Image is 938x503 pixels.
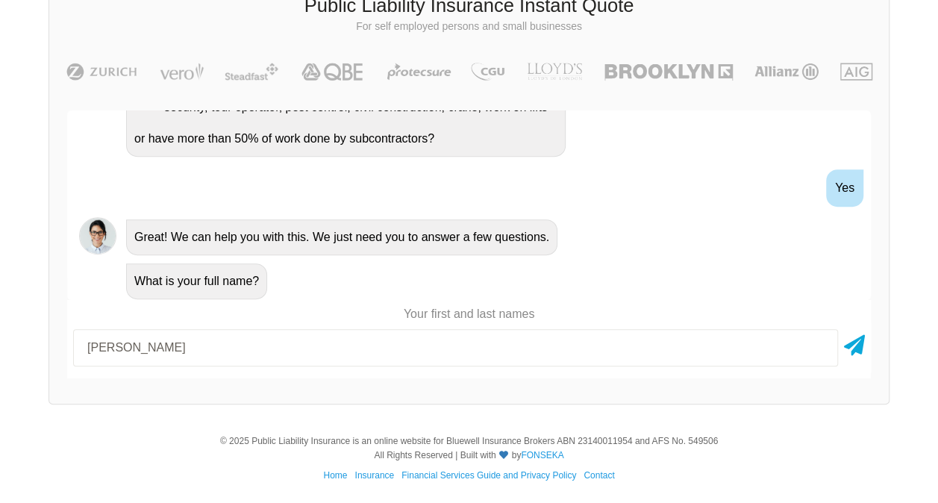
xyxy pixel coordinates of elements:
[598,63,738,81] img: Brooklyn | Public Liability Insurance
[323,470,347,481] a: Home
[521,450,563,460] a: FONSEKA
[153,63,210,81] img: Vero | Public Liability Insurance
[60,19,878,34] p: For self employed persons and small businesses
[79,217,116,254] img: Chatbot | PLI
[126,219,557,255] div: Great! We can help you with this. We just need you to answer a few questions.
[584,470,614,481] a: Contact
[747,63,826,81] img: Allianz | Public Liability Insurance
[73,329,838,366] input: Your first and last names
[293,63,373,81] img: QBE | Public Liability Insurance
[60,63,144,81] img: Zurich | Public Liability Insurance
[219,63,284,81] img: Steadfast | Public Liability Insurance
[126,263,267,299] div: What is your full name?
[67,306,871,322] p: Your first and last names
[519,63,590,81] img: LLOYD's | Public Liability Insurance
[826,169,863,207] div: Yes
[354,470,394,481] a: Insurance
[381,63,457,81] img: Protecsure | Public Liability Insurance
[401,470,576,481] a: Financial Services Guide and Privacy Policy
[465,63,510,81] img: CGU | Public Liability Insurance
[834,63,878,81] img: AIG | Public Liability Insurance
